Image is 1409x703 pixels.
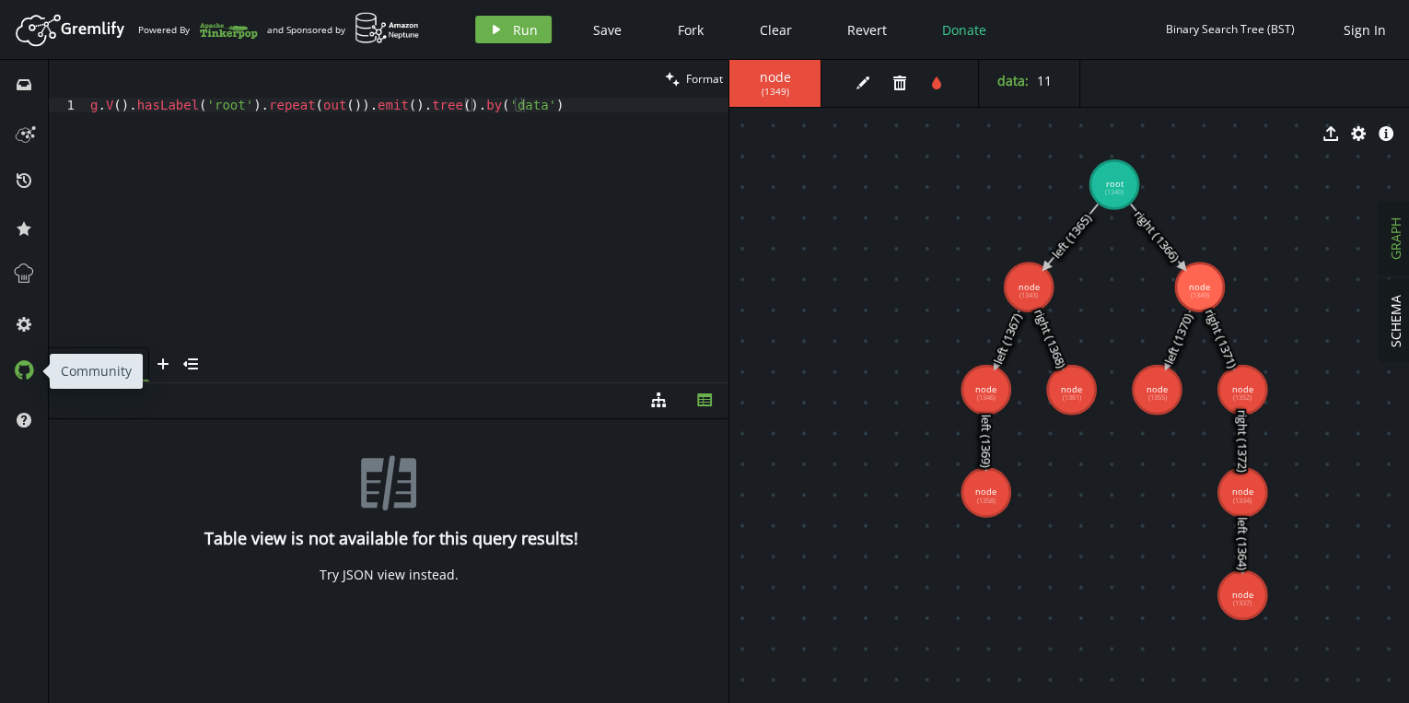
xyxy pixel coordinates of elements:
div: Community [50,354,143,389]
div: Powered By [138,14,258,46]
div: and Sponsored by [267,12,420,47]
span: Format [686,71,723,87]
button: Format [659,60,728,98]
button: Revert [833,16,901,43]
span: 11 [1037,72,1052,89]
button: Fork [663,16,718,43]
tspan: node [1189,280,1210,292]
tspan: node [1147,383,1168,395]
text: left (1369) [978,415,995,468]
span: node [748,69,802,86]
tspan: (1358) [977,496,996,505]
span: Revert [847,21,887,39]
span: ( 1349 ) [762,86,789,98]
span: GRAPH [1387,217,1404,260]
tspan: node [1232,589,1253,601]
span: SCHEMA [1387,295,1404,347]
img: AWS Neptune [355,12,420,44]
button: Run [475,16,552,43]
span: Clear [760,21,792,39]
span: Fork [678,21,704,39]
span: Donate [942,21,986,39]
tspan: (1346) [977,393,996,402]
span: Save [593,21,622,39]
button: Sign In [1334,16,1395,43]
div: Try JSON view instead. [320,567,459,583]
tspan: node [975,486,996,498]
button: Donate [928,16,1000,43]
button: Clear [746,16,806,43]
tspan: node [1019,280,1040,292]
label: data : [997,72,1029,89]
tspan: (1334) [1233,496,1252,505]
tspan: (1343) [1019,290,1038,299]
span: Sign In [1344,21,1386,39]
tspan: node [1232,486,1253,498]
tspan: node [1061,383,1082,395]
tspan: (1337) [1233,598,1252,607]
tspan: (1349) [1191,290,1209,299]
div: Binary Search Tree (BST) [1166,22,1295,36]
text: left (1364) [1234,517,1251,570]
h4: Table view is not available for this query results! [204,529,573,548]
tspan: (1352) [1233,393,1252,402]
tspan: node [1232,383,1253,395]
button: Save [579,16,635,43]
tspan: (1355) [1147,393,1166,402]
span: Run [513,21,538,39]
tspan: node [975,383,996,395]
div: 1 [49,98,87,112]
tspan: root [1105,178,1124,190]
tspan: (1361) [1063,393,1081,402]
tspan: (1340) [1105,187,1124,196]
text: right (1372) [1234,410,1251,472]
